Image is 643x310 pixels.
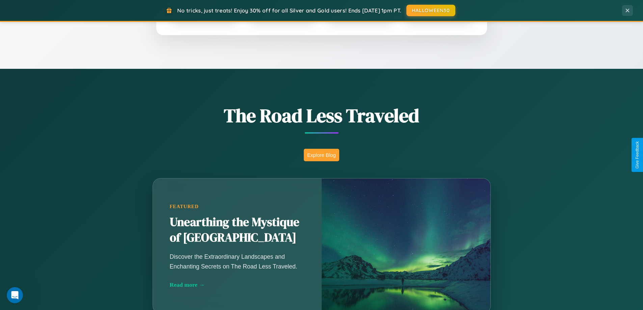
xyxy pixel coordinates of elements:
div: Featured [170,204,305,209]
span: No tricks, just treats! Enjoy 30% off for all Silver and Gold users! Ends [DATE] 1pm PT. [177,7,401,14]
button: HALLOWEEN30 [406,5,455,16]
div: Read more → [170,281,305,288]
iframe: Intercom live chat [7,287,23,303]
button: Explore Blog [304,149,339,161]
div: Give Feedback [635,141,640,169]
h2: Unearthing the Mystique of [GEOGRAPHIC_DATA] [170,215,305,246]
h1: The Road Less Traveled [119,103,524,129]
p: Discover the Extraordinary Landscapes and Enchanting Secrets on The Road Less Traveled. [170,252,305,271]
